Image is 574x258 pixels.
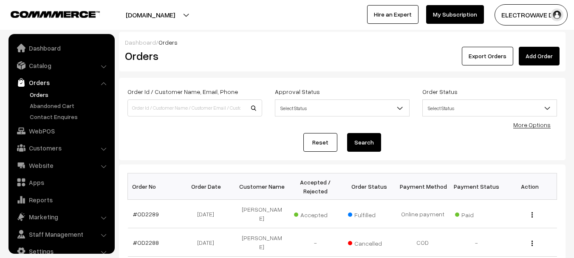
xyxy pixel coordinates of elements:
[450,228,503,257] td: -
[275,101,409,116] span: Select Status
[125,38,560,47] div: /
[235,173,288,200] th: Customer Name
[11,192,112,207] a: Reports
[294,208,336,219] span: Accepted
[11,175,112,190] a: Apps
[342,173,396,200] th: Order Status
[181,228,235,257] td: [DATE]
[127,99,262,116] input: Order Id / Customer Name / Customer Email / Customer Phone
[11,227,112,242] a: Staff Management
[181,173,235,200] th: Order Date
[455,208,498,219] span: Paid
[181,200,235,228] td: [DATE]
[28,101,112,110] a: Abandoned Cart
[513,121,551,128] a: More Options
[532,241,533,246] img: Menu
[275,87,320,96] label: Approval Status
[519,47,560,65] a: Add Order
[28,90,112,99] a: Orders
[11,58,112,73] a: Catalog
[11,140,112,156] a: Customers
[303,133,337,152] a: Reset
[396,200,450,228] td: Online payment
[133,239,159,246] a: #OD2288
[125,49,261,62] h2: Orders
[275,99,410,116] span: Select Status
[11,209,112,224] a: Marketing
[367,5,418,24] a: Hire an Expert
[422,87,458,96] label: Order Status
[503,173,557,200] th: Action
[348,237,390,248] span: Cancelled
[11,158,112,173] a: Website
[426,5,484,24] a: My Subscription
[348,208,390,219] span: Fulfilled
[396,228,450,257] td: COD
[235,228,288,257] td: [PERSON_NAME]
[11,123,112,139] a: WebPOS
[423,101,557,116] span: Select Status
[11,75,112,90] a: Orders
[127,87,238,96] label: Order Id / Customer Name, Email, Phone
[96,4,205,26] button: [DOMAIN_NAME]
[462,47,513,65] button: Export Orders
[11,9,85,19] a: COMMMERCE
[11,11,100,17] img: COMMMERCE
[495,4,568,26] button: ELECTROWAVE DE…
[347,133,381,152] button: Search
[288,228,342,257] td: -
[28,112,112,121] a: Contact Enquires
[396,173,450,200] th: Payment Method
[288,173,342,200] th: Accepted / Rejected
[450,173,503,200] th: Payment Status
[551,9,563,21] img: user
[11,40,112,56] a: Dashboard
[128,173,181,200] th: Order No
[125,39,156,46] a: Dashboard
[133,210,159,218] a: #OD2289
[422,99,557,116] span: Select Status
[158,39,178,46] span: Orders
[532,212,533,218] img: Menu
[235,200,288,228] td: [PERSON_NAME]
